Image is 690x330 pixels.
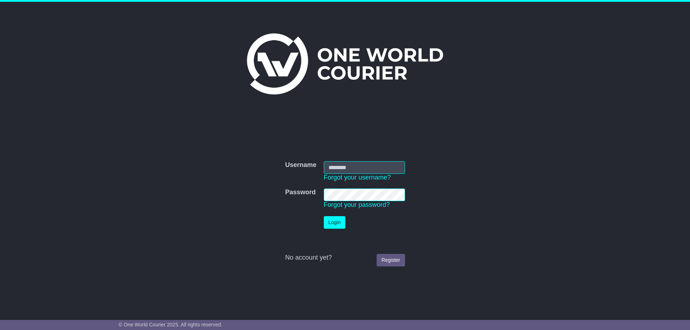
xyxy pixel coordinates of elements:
div: No account yet? [285,254,405,262]
a: Forgot your password? [324,201,390,208]
span: © One World Courier 2025. All rights reserved. [119,322,222,327]
a: Forgot your username? [324,174,391,181]
label: Password [285,189,316,196]
label: Username [285,161,316,169]
a: Register [377,254,405,266]
button: Login [324,216,345,229]
img: One World [247,33,443,94]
